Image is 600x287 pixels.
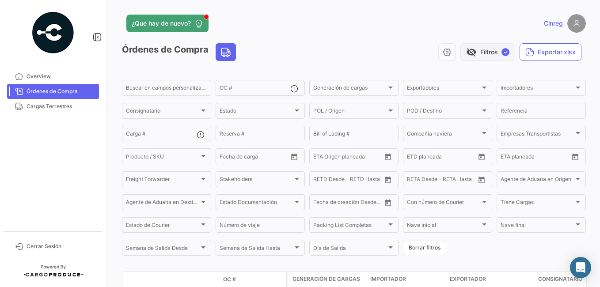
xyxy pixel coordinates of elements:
span: Estado [220,109,293,115]
span: Producto / SKU [126,155,199,161]
button: Open calendar [381,150,395,163]
span: Órdenes de Compra [27,87,95,95]
input: Desde [501,155,516,161]
div: Abrir Intercom Messenger [570,257,591,278]
button: visibility_offFiltros✓ [460,43,515,61]
input: Hasta [335,200,368,207]
input: Desde [220,155,235,161]
span: Importadores [501,86,574,92]
input: Desde [407,177,423,184]
a: Cargas Terrestres [7,99,99,114]
span: Overview [27,72,95,80]
a: Órdenes de Compra [7,84,99,99]
span: Nave inicial [407,223,480,230]
button: Open calendar [475,150,488,163]
input: Desde [313,155,329,161]
input: Hasta [242,155,274,161]
button: Open calendar [381,196,395,209]
a: Overview [7,69,99,84]
span: Estado Documentación [220,200,293,207]
span: Exportadores [407,86,480,92]
button: Exportar.xlsx [520,43,581,61]
datatable-header-cell: Estado Doc. [162,276,220,283]
span: Stakeholders [220,177,293,184]
datatable-header-cell: OC # [220,272,286,287]
input: Hasta [429,177,461,184]
span: Freight Forwarder [126,177,199,184]
span: POD / Destino [407,109,480,115]
span: Generación de cargas [313,86,387,92]
span: Exportador [450,275,486,283]
datatable-header-cell: Modo de Transporte [140,276,162,283]
span: Consignatario [538,275,582,283]
span: Día de Salida [313,246,387,253]
span: Generación de cargas [292,275,360,283]
span: Semana de Salida Desde [126,246,199,253]
input: Desde [407,155,423,161]
button: Land [216,44,235,60]
span: Importador [370,275,406,283]
button: Open calendar [569,150,582,163]
span: ¿Qué hay de nuevo? [132,19,191,28]
span: Nave final [501,223,574,230]
span: Cargas Terrestres [27,102,95,110]
span: ✓ [501,48,509,56]
span: POL / Origen [313,109,387,115]
img: placeholder-user.png [567,14,586,33]
span: Compañía naviera [407,132,480,138]
input: Hasta [523,155,555,161]
input: Desde [313,200,329,207]
span: Packing List Completas [313,223,387,230]
span: Semana de Salida Hasta [220,246,293,253]
button: Open calendar [381,173,395,186]
span: Consignatario [126,109,199,115]
input: Hasta [335,177,368,184]
span: Agente de Aduana en Origen [501,177,574,184]
span: Agente de Aduana en Destino [126,200,199,207]
h3: Órdenes de Compra [122,43,239,61]
input: Hasta [335,155,368,161]
span: Estado de Courier [126,223,199,230]
button: Borrar filtros [403,241,446,255]
button: ¿Qué hay de nuevo? [126,15,209,32]
button: Open calendar [288,150,301,163]
input: Desde [313,177,329,184]
button: Open calendar [475,173,488,186]
span: Tiene Cargas [501,200,574,207]
span: visibility_off [466,47,477,57]
span: OC # [223,276,236,283]
img: powered-by.png [31,11,75,55]
span: Con número de Courier [407,200,480,207]
span: Cerrar Sesión [27,242,95,250]
input: Hasta [429,155,461,161]
span: Cinreg [544,19,563,28]
span: Empresas Transportistas [501,132,574,138]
